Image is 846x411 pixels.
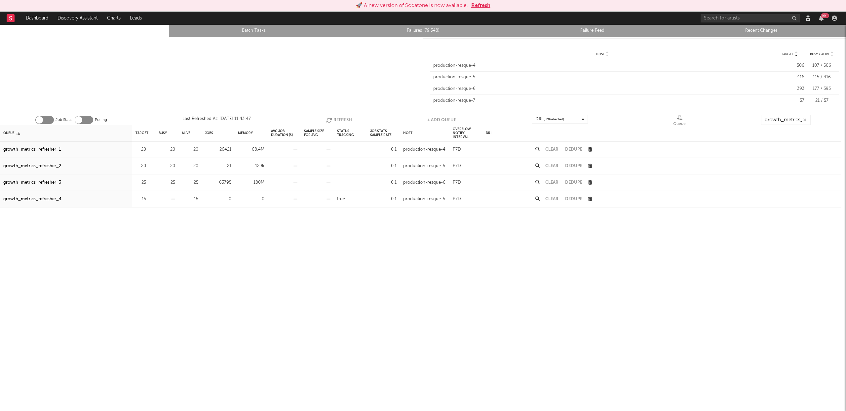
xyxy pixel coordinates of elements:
div: Busy [159,126,167,140]
input: Search for artists [701,14,800,22]
div: P7D [453,195,461,203]
div: Sample Size For Avg [304,126,330,140]
div: 506 [775,62,804,69]
button: 99+ [819,16,824,21]
a: growth_metrics_refresher_3 [3,179,61,187]
a: Discovery Assistant [53,12,102,25]
div: 21 [205,162,231,170]
div: P7D [453,179,461,187]
div: Jobs [205,126,213,140]
div: 20 [182,162,198,170]
a: Leads [125,12,146,25]
div: 107 / 506 [808,62,836,69]
div: P7D [453,146,461,154]
button: Dedupe [565,180,582,185]
span: Busy / Alive [810,52,830,56]
div: Status Tracking [337,126,364,140]
button: Dedupe [565,197,582,201]
div: 0 [205,195,231,203]
div: 129k [238,162,264,170]
div: 416 [775,74,804,81]
div: 20 [135,162,146,170]
div: Alive [182,126,190,140]
div: 20 [159,162,175,170]
button: Refresh [471,2,490,10]
a: growth_metrics_refresher_4 [3,195,61,203]
div: 20 [135,146,146,154]
div: DRI [535,115,564,123]
div: 25 [159,179,175,187]
div: Queue [673,120,686,128]
button: Dedupe [565,164,582,168]
a: Batch Tasks [173,27,335,35]
div: 15 [182,195,198,203]
div: 57 [775,97,804,104]
div: P7D [453,162,461,170]
button: Refresh [326,115,352,125]
label: Job Stats [56,116,71,124]
div: DRI [486,126,491,140]
div: 99 + [821,13,829,18]
div: 115 / 416 [808,74,836,81]
button: Clear [545,164,558,168]
div: 26421 [205,146,231,154]
div: production-resque-7 [433,97,771,104]
div: Last Refreshed At: [DATE] 11:43:47 [182,115,251,125]
div: true [337,195,345,203]
div: 180M [238,179,264,187]
button: + Add Queue [427,115,456,125]
div: 68.4M [238,146,264,154]
input: Search... [761,115,811,125]
div: production-resque-5 [433,74,771,81]
button: Clear [545,180,558,185]
div: 0.1 [370,162,397,170]
label: Polling [95,116,107,124]
div: 63795 [205,179,231,187]
a: Recent Changes [680,27,842,35]
a: Dashboard [21,12,53,25]
div: production-resque-4 [403,146,445,154]
div: Job Stats Sample Rate [370,126,397,140]
div: Overflow Notify Interval [453,126,479,140]
div: Host [403,126,412,140]
div: 0.1 [370,179,397,187]
button: Dedupe [565,147,582,152]
div: production-resque-6 [403,179,445,187]
div: 25 [135,179,146,187]
div: 15 [135,195,146,203]
div: production-resque-4 [433,62,771,69]
div: Target [135,126,148,140]
a: Charts [102,12,125,25]
div: 177 / 393 [808,86,836,92]
button: Clear [545,197,558,201]
div: production-resque-5 [403,162,445,170]
div: 0 [238,195,264,203]
span: Target [781,52,794,56]
a: Failures (79,348) [342,27,504,35]
div: Memory [238,126,253,140]
a: growth_metrics_refresher_1 [3,146,61,154]
button: Clear [545,147,558,152]
div: production-resque-5 [403,195,445,203]
span: ( 8 / 8 selected) [544,115,564,123]
div: 0.1 [370,195,397,203]
div: Avg Job Duration (s) [271,126,297,140]
div: 0.1 [370,146,397,154]
div: 25 [182,179,198,187]
div: 393 [775,86,804,92]
div: Queue [673,115,686,128]
a: Failure Feed [511,27,673,35]
span: Host [596,52,605,56]
div: 🚀 A new version of Sodatone is now available. [356,2,468,10]
div: 20 [182,146,198,154]
div: production-resque-6 [433,86,771,92]
div: Queue [3,126,20,140]
div: 21 / 57 [808,97,836,104]
div: 20 [159,146,175,154]
a: Queue Stats [4,27,166,35]
a: growth_metrics_refresher_2 [3,162,61,170]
